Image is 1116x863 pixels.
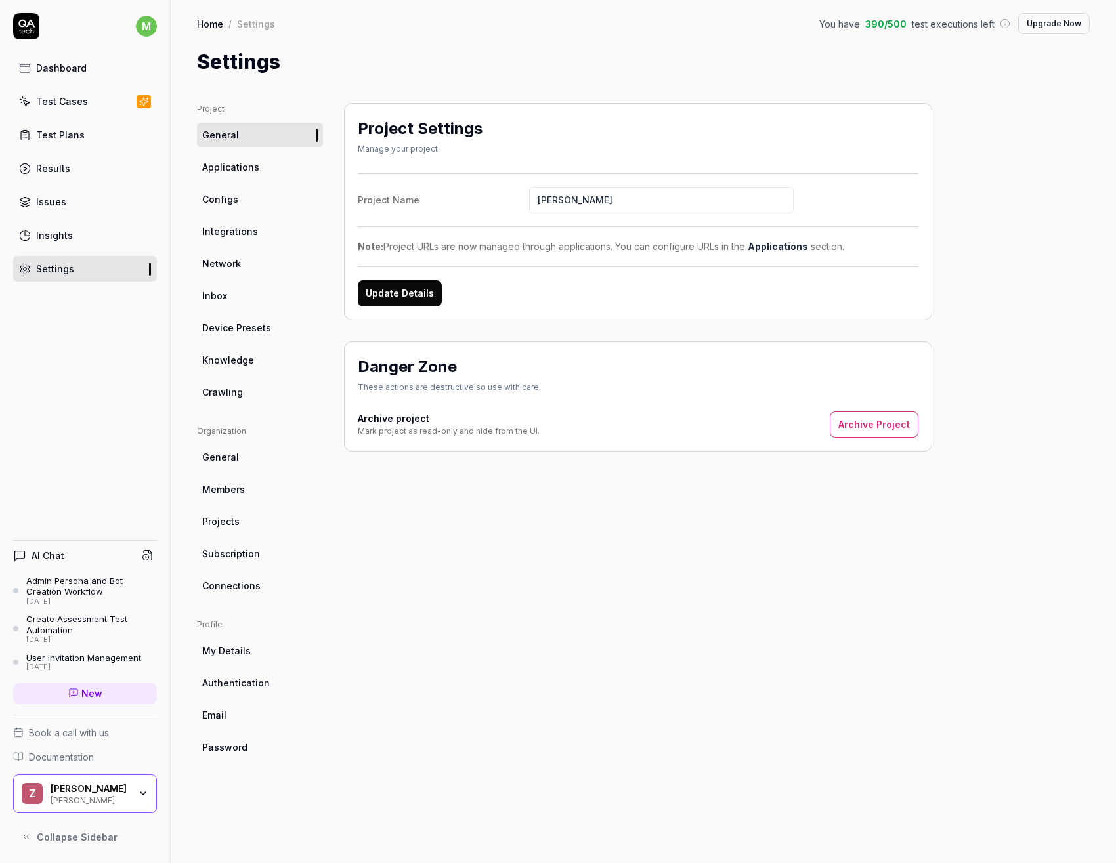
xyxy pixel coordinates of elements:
[26,652,141,663] div: User Invitation Management
[36,228,73,242] div: Insights
[13,576,157,606] a: Admin Persona and Bot Creation Workflow[DATE]
[202,515,240,528] span: Projects
[136,16,157,37] span: m
[197,251,323,276] a: Network
[197,619,323,631] div: Profile
[202,353,254,367] span: Knowledge
[26,635,157,644] div: [DATE]
[29,750,94,764] span: Documentation
[358,143,483,155] div: Manage your project
[13,750,157,764] a: Documentation
[197,671,323,695] a: Authentication
[36,195,66,209] div: Issues
[529,187,794,213] input: Project Name
[197,348,323,372] a: Knowledge
[197,541,323,566] a: Subscription
[13,256,157,282] a: Settings
[1018,13,1090,34] button: Upgrade Now
[358,355,457,379] h2: Danger Zone
[358,381,541,393] div: These actions are destructive so use with care.
[202,644,251,658] span: My Details
[358,241,383,252] strong: Note:
[202,740,247,754] span: Password
[197,316,323,340] a: Device Presets
[202,708,226,722] span: Email
[197,219,323,243] a: Integrations
[36,262,74,276] div: Settings
[136,13,157,39] button: m
[197,17,223,30] a: Home
[202,257,241,270] span: Network
[358,411,540,425] h4: Archive project
[13,614,157,644] a: Create Assessment Test Automation[DATE]
[748,241,808,252] a: Applications
[819,17,860,31] span: You have
[197,445,323,469] a: General
[202,450,239,464] span: General
[197,509,323,534] a: Projects
[197,639,323,663] a: My Details
[358,193,529,207] div: Project Name
[13,222,157,248] a: Insights
[13,89,157,114] a: Test Cases
[13,189,157,215] a: Issues
[26,614,157,635] div: Create Assessment Test Automation
[13,726,157,740] a: Book a call with us
[29,726,109,740] span: Book a call with us
[197,284,323,308] a: Inbox
[202,579,261,593] span: Connections
[197,425,323,437] div: Organization
[202,547,260,560] span: Subscription
[197,477,323,501] a: Members
[358,240,918,253] div: Project URLs are now managed through applications. You can configure URLs in the section.
[912,17,995,31] span: test executions left
[197,735,323,759] a: Password
[26,597,157,606] div: [DATE]
[81,686,102,700] span: New
[197,574,323,598] a: Connections
[51,783,129,795] div: Zell
[202,128,239,142] span: General
[865,17,907,31] span: 390 / 500
[13,683,157,704] a: New
[358,425,540,437] div: Mark project as read-only and hide from the UI.
[32,549,64,562] h4: AI Chat
[202,676,270,690] span: Authentication
[197,47,280,77] h1: Settings
[202,321,271,335] span: Device Presets
[197,155,323,179] a: Applications
[26,576,157,597] div: Admin Persona and Bot Creation Workflow
[202,224,258,238] span: Integrations
[36,95,88,108] div: Test Cases
[36,161,70,175] div: Results
[202,289,227,303] span: Inbox
[37,830,118,844] span: Collapse Sidebar
[197,380,323,404] a: Crawling
[228,17,232,30] div: /
[36,61,87,75] div: Dashboard
[202,385,243,399] span: Crawling
[51,794,129,805] div: [PERSON_NAME]
[197,187,323,211] a: Configs
[13,652,157,672] a: User Invitation Management[DATE]
[237,17,275,30] div: Settings
[13,156,157,181] a: Results
[13,122,157,148] a: Test Plans
[26,663,141,672] div: [DATE]
[197,123,323,147] a: General
[197,103,323,115] div: Project
[22,783,43,804] span: Z
[830,411,918,438] button: Archive Project
[36,128,85,142] div: Test Plans
[202,482,245,496] span: Members
[197,703,323,727] a: Email
[358,117,483,140] h2: Project Settings
[202,192,238,206] span: Configs
[358,280,442,306] button: Update Details
[13,824,157,850] button: Collapse Sidebar
[13,55,157,81] a: Dashboard
[13,774,157,814] button: Z[PERSON_NAME][PERSON_NAME]
[202,160,259,174] span: Applications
